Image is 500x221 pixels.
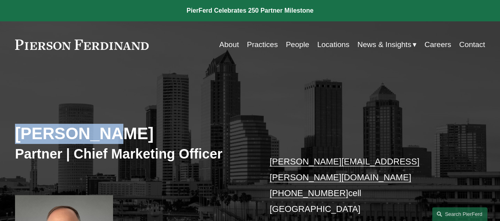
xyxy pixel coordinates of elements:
a: [PHONE_NUMBER] [270,188,348,198]
a: Practices [247,37,278,52]
a: [PERSON_NAME][EMAIL_ADDRESS][PERSON_NAME][DOMAIN_NAME] [270,157,419,182]
a: folder dropdown [357,37,416,52]
a: Locations [317,37,349,52]
a: About [219,37,239,52]
h2: [PERSON_NAME] [15,124,250,144]
a: Search this site [432,207,487,221]
a: Careers [425,37,451,52]
span: News & Insights [357,38,411,51]
a: Contact [459,37,485,52]
h3: Partner | Chief Marketing Officer [15,145,250,162]
a: People [286,37,309,52]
